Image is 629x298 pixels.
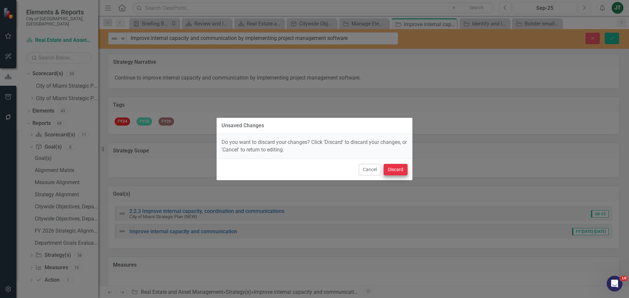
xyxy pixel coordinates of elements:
span: 10 [620,276,628,281]
button: Discard [384,164,408,175]
button: Cancel [359,164,381,175]
iframe: Intercom live chat [607,276,622,291]
div: Do you want to discard your changes? Click 'Discard' to discard your changes, or 'Cancel' to retu... [217,134,412,159]
div: Unsaved Changes [221,123,264,129]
